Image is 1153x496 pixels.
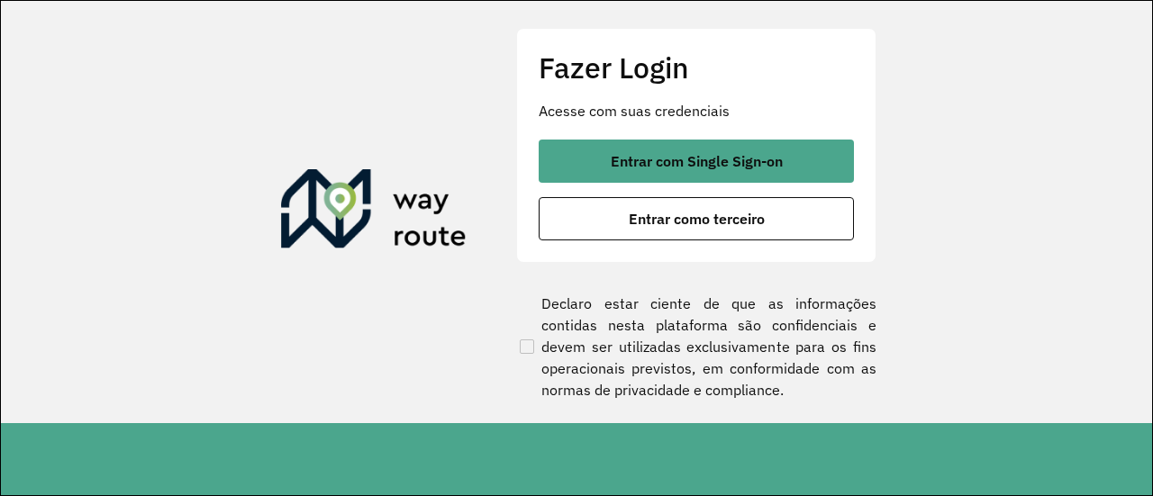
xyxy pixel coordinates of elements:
button: button [539,140,854,183]
label: Declaro estar ciente de que as informações contidas nesta plataforma são confidenciais e devem se... [516,293,876,401]
p: Acesse com suas credenciais [539,100,854,122]
span: Entrar como terceiro [629,212,765,226]
button: button [539,197,854,240]
h2: Fazer Login [539,50,854,85]
span: Entrar com Single Sign-on [611,154,783,168]
img: Roteirizador AmbevTech [281,169,467,256]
